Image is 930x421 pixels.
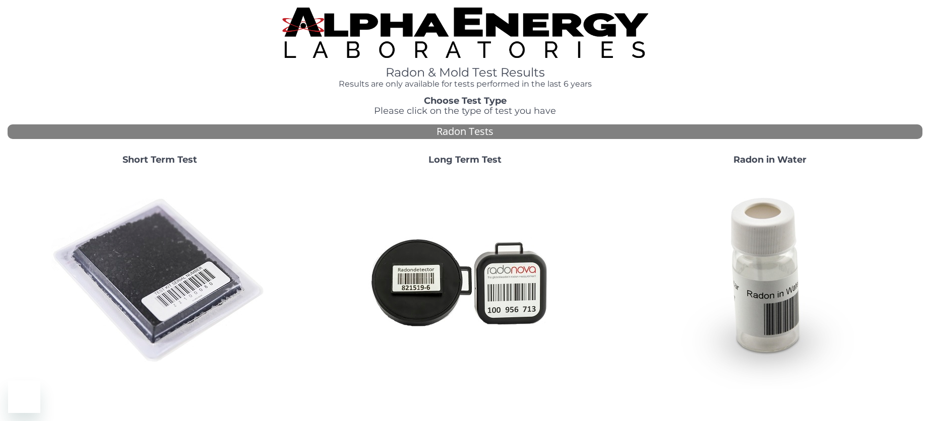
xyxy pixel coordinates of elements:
[374,105,556,116] span: Please click on the type of test you have
[733,154,807,165] strong: Radon in Water
[51,173,268,389] img: ShortTerm.jpg
[122,154,197,165] strong: Short Term Test
[8,124,922,139] div: Radon Tests
[424,95,507,106] strong: Choose Test Type
[282,8,648,58] img: TightCrop.jpg
[8,381,40,413] iframe: Button to launch messaging window
[282,66,648,79] h1: Radon & Mold Test Results
[356,173,573,389] img: Radtrak2vsRadtrak3.jpg
[661,173,878,389] img: RadoninWater.jpg
[428,154,502,165] strong: Long Term Test
[282,80,648,89] h4: Results are only available for tests performed in the last 6 years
